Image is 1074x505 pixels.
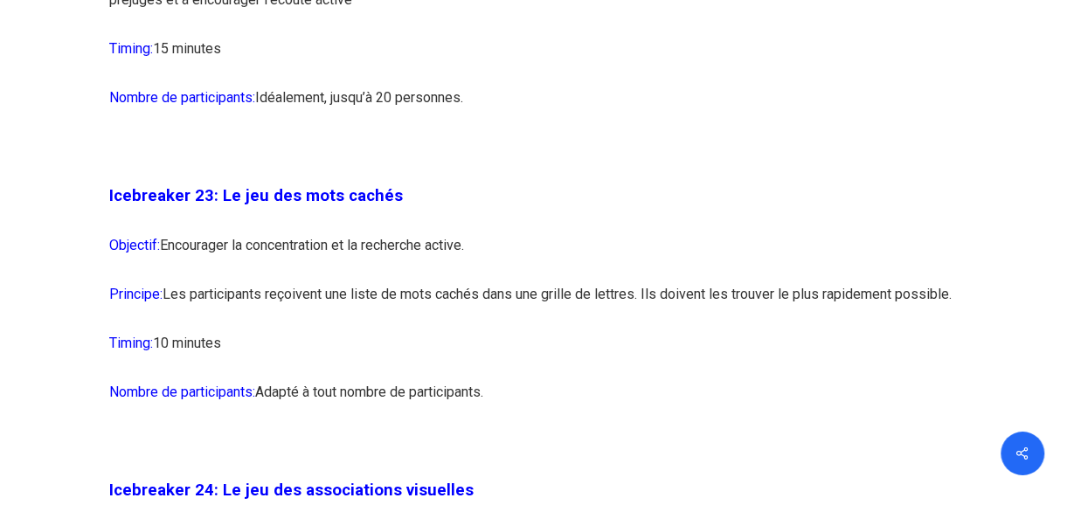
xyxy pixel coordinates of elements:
span: Timing: [109,335,153,351]
p: 15 minutes [109,35,965,84]
p: 10 minutes [109,329,965,378]
p: Idéalement, jusqu’à 20 personnes. [109,84,965,133]
span: Nombre de participants: [109,384,255,400]
span: Objectif: [109,237,160,253]
p: Encourager la concentration et la recherche active. [109,232,965,280]
span: Icebreaker 23: Le jeu des mots cachés [109,186,403,205]
p: Les participants reçoivent une liste de mots cachés dans une grille de lettres. Ils doivent les t... [109,280,965,329]
span: Nombre de participants: [109,89,255,106]
span: Principe: [109,286,163,302]
p: Adapté à tout nombre de participants. [109,378,965,427]
span: Icebreaker 24: Le jeu des associations visuelles [109,481,474,500]
span: Timing: [109,40,153,57]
